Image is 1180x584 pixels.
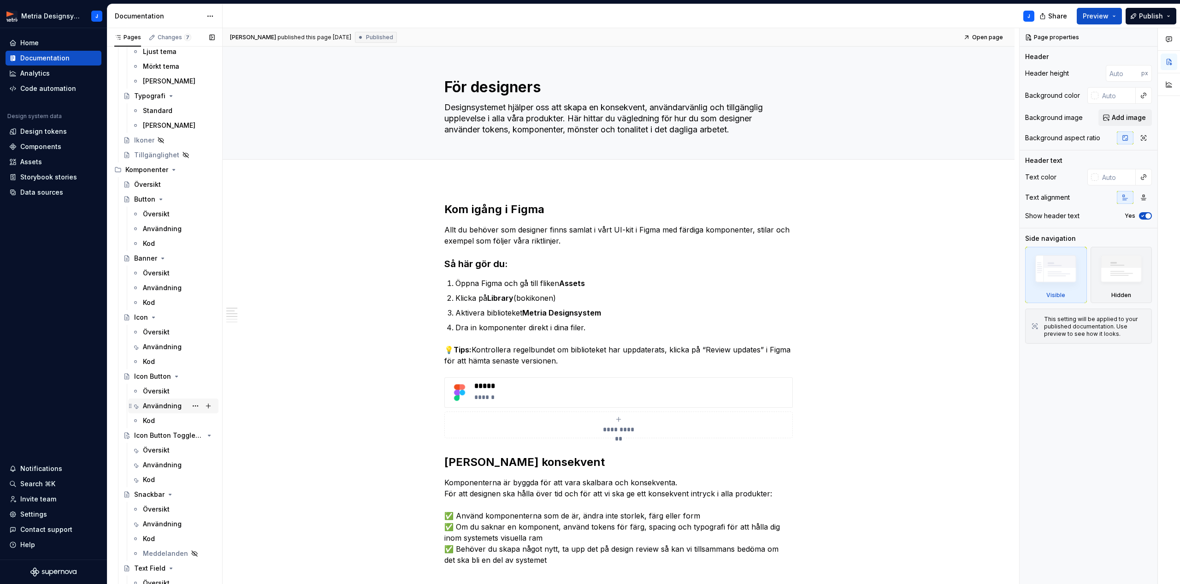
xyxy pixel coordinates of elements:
[114,34,141,41] div: Pages
[128,517,218,531] a: Användning
[115,12,202,21] div: Documentation
[128,399,218,413] a: Användning
[184,34,191,41] span: 7
[119,148,218,162] a: Tillgänglighet
[6,36,101,50] a: Home
[143,328,170,337] div: Översikt
[143,475,155,484] div: Kod
[559,279,585,288] strong: Assets
[6,522,101,537] button: Contact support
[128,207,218,221] a: Översikt
[119,310,218,325] a: Icon
[143,549,188,558] div: Meddelanden
[6,66,101,81] a: Analytics
[442,76,791,98] textarea: För designers
[6,139,101,154] a: Components
[444,202,793,217] h2: Kom igång i Figma
[1035,8,1073,24] button: Share
[134,564,165,573] div: Text Field
[128,44,218,59] a: Ljust tema
[143,387,170,396] div: Översikt
[448,381,471,404] img: 90434bb3-7020-4d3d-ae30-e16169c91e6d.png
[455,307,793,318] p: Aktivera biblioteket
[158,34,191,41] div: Changes
[6,461,101,476] button: Notifications
[128,531,218,546] a: Kod
[95,12,98,20] div: J
[20,510,47,519] div: Settings
[30,567,77,577] svg: Supernova Logo
[6,170,101,185] a: Storybook stories
[143,534,155,543] div: Kod
[119,561,218,576] a: Text Field
[1111,292,1131,299] div: Hidden
[128,502,218,517] a: Översikt
[444,258,507,269] strong: Så här gör du:
[230,34,276,41] span: [PERSON_NAME]
[128,280,218,295] a: Användning
[143,460,182,470] div: Användning
[1025,173,1056,182] div: Text color
[134,136,154,145] div: Ikoner
[128,103,218,118] a: Standard
[143,47,177,56] div: Ljust tema
[2,6,105,26] button: Metria DesignsystemJ
[1025,211,1080,220] div: Show header text
[128,236,218,251] a: Kod
[455,322,793,333] p: Dra in komponenter direkt i dina filer.
[134,150,179,160] div: Tillgänglighet
[21,12,80,21] div: Metria Designsystem
[1025,133,1100,143] div: Background aspect ratio
[1112,113,1146,122] span: Add image
[119,369,218,384] a: Icon Button
[1098,87,1136,104] input: Auto
[444,344,793,366] p: 💡 Kontrollera regelbundet om biblioteket har uppdaterats, klicka på “Review updates” i Figma för ...
[128,413,218,428] a: Kod
[1098,169,1136,185] input: Auto
[143,298,155,307] div: Kod
[20,69,50,78] div: Analytics
[111,162,218,177] div: Komponenter
[128,340,218,354] a: Användning
[1141,70,1148,77] p: px
[20,127,67,136] div: Design tokens
[6,155,101,169] a: Assets
[6,81,101,96] a: Code automation
[1025,156,1062,165] div: Header text
[143,446,170,455] div: Översikt
[1044,316,1146,338] div: This setting will be applied to your published documentation. Use preview to see how it looks.
[1025,234,1076,243] div: Side navigation
[1125,212,1135,220] label: Yes
[20,495,56,504] div: Invite team
[119,251,218,266] a: Banner
[6,11,18,22] img: fcc7d103-c4a6-47df-856c-21dae8b51a16.png
[455,292,793,304] p: Klicka på (bokikonen)
[128,354,218,369] a: Kod
[128,472,218,487] a: Kod
[119,192,218,207] a: Button
[20,540,35,549] div: Help
[143,224,182,233] div: Användning
[128,295,218,310] a: Kod
[128,325,218,340] a: Översikt
[366,34,393,41] span: Published
[143,121,195,130] div: [PERSON_NAME]
[143,268,170,278] div: Översikt
[128,74,218,89] a: [PERSON_NAME]
[128,221,218,236] a: Användning
[134,254,157,263] div: Banner
[6,492,101,507] a: Invite team
[454,345,472,354] strong: Tips:
[6,477,101,491] button: Search ⌘K
[134,180,161,189] div: Översikt
[6,51,101,66] a: Documentation
[128,118,218,133] a: [PERSON_NAME]
[143,239,155,248] div: Kod
[128,384,218,399] a: Översikt
[20,157,42,167] div: Assets
[1077,8,1122,24] button: Preview
[6,124,101,139] a: Design tokens
[1025,91,1080,100] div: Background color
[128,546,218,561] a: Meddelanden
[961,31,1007,44] a: Open page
